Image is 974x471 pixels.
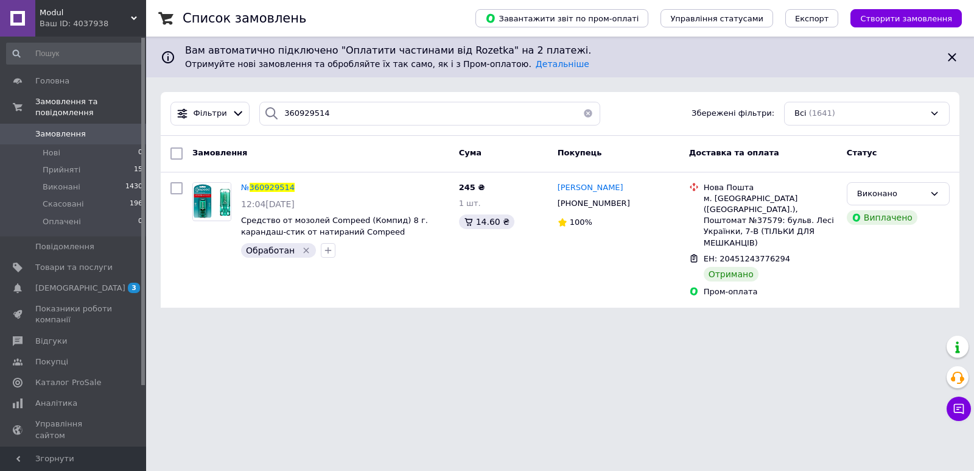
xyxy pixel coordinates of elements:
span: № [241,183,250,192]
span: Фільтри [194,108,227,119]
span: Повідомлення [35,241,94,252]
span: (1641) [809,108,835,118]
span: Каталог ProSale [35,377,101,388]
button: Чат з покупцем [947,397,971,421]
input: Пошук за номером замовлення, ПІБ покупця, номером телефону, Email, номером накладної [259,102,600,126]
span: 360929514 [250,183,295,192]
span: Статус [847,148,877,157]
span: Експорт [795,14,829,23]
span: Створити замовлення [860,14,952,23]
div: Нова Пошта [704,182,837,193]
span: Покупець [558,148,602,157]
div: Виконано [857,188,925,200]
button: Створити замовлення [850,9,962,27]
span: Головна [35,76,69,87]
span: Вам автоматично підключено "Оплатити частинами від Rozetka" на 2 платежі. [185,44,935,58]
button: Управління статусами [660,9,773,27]
span: Обработан [246,246,295,255]
div: Пром-оплата [704,286,837,297]
span: Cума [459,148,482,157]
span: [DEMOGRAPHIC_DATA] [35,283,125,294]
span: 1430 [125,182,142,193]
button: Завантажити звіт по пром-оплаті [475,9,648,27]
button: Експорт [785,9,839,27]
span: 1 шт. [459,199,481,208]
span: Замовлення [35,129,86,140]
span: Замовлення [192,148,247,157]
span: 100% [570,218,592,227]
input: Пошук [6,43,144,65]
span: Замовлення та повідомлення [35,96,146,118]
h1: Список замовлень [183,11,306,26]
span: Виконані [43,182,80,193]
span: Доставка та оплата [689,148,779,157]
span: 3 [128,283,140,293]
a: Створити замовлення [838,13,962,23]
div: 14.60 ₴ [459,214,514,229]
span: [PHONE_NUMBER] [558,199,630,208]
span: 196 [130,199,142,210]
a: Средство от мозолей Compeed (Компид) 8 г. карандаш-стик от натираний Compeed [241,216,428,236]
a: Фото товару [192,182,231,221]
span: Завантажити звіт по пром-оплаті [485,13,639,24]
span: Управління статусами [670,14,763,23]
div: Виплачено [847,210,917,225]
span: 15 [134,165,142,175]
a: [PERSON_NAME] [558,182,623,194]
span: Покупці [35,356,68,367]
span: [PERSON_NAME] [558,183,623,192]
span: Скасовані [43,199,84,210]
a: Детальніше [536,59,589,69]
span: Товари та послуги [35,262,113,273]
span: Збережені фільтри: [692,108,774,119]
a: №360929514 [241,183,295,192]
span: Управління сайтом [35,419,113,441]
span: ЕН: 20451243776294 [704,254,790,263]
span: Нові [43,147,60,158]
svg: Видалити мітку [301,246,311,255]
span: Всі [794,108,807,119]
div: м. [GEOGRAPHIC_DATA] ([GEOGRAPHIC_DATA].), Поштомат №37579: бульв. Лесі Українки, 7-В (ТІЛЬКИ ДЛЯ... [704,193,837,249]
span: 0 [138,147,142,158]
div: Ваш ID: 4037938 [40,18,146,29]
span: Modul [40,7,131,18]
button: Очистить [576,102,600,126]
span: 245 ₴ [459,183,485,192]
span: Відгуки [35,336,67,347]
span: Показники роботи компанії [35,303,113,325]
span: Отримуйте нові замовлення та обробляйте їх так само, як і з Пром-оплатою. [185,59,589,69]
span: 12:04[DATE] [241,199,295,209]
span: Оплачені [43,216,81,227]
span: Аналітика [35,398,77,409]
img: Фото товару [193,183,231,220]
span: Прийняті [43,165,80,175]
div: Отримано [704,267,759,282]
span: 0 [138,216,142,227]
